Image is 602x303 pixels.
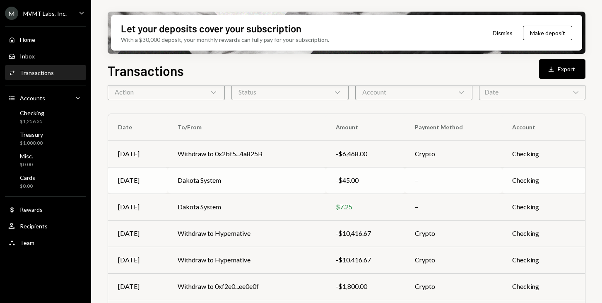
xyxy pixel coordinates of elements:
td: Withdraw to Hypernative [168,220,326,247]
div: -$45.00 [336,175,395,185]
div: Treasury [20,131,43,138]
a: Rewards [5,202,86,217]
div: [DATE] [118,228,158,238]
div: Misc. [20,153,33,160]
a: Transactions [5,65,86,80]
a: Cards$0.00 [5,172,86,191]
td: Dakota System [168,194,326,220]
div: [DATE] [118,255,158,265]
td: Crypto [405,141,503,167]
a: Checking$1,256.35 [5,107,86,127]
button: Dismiss [482,23,523,43]
td: Crypto [405,220,503,247]
h1: Transactions [108,62,184,79]
td: Withdraw to 0xf2e0...ee0e0f [168,273,326,300]
div: Date [479,84,585,100]
a: Recipients [5,218,86,233]
div: [DATE] [118,281,158,291]
th: Account [502,114,585,141]
td: Withdraw to Hypernative [168,247,326,273]
div: [DATE] [118,202,158,212]
div: Transactions [20,69,54,76]
td: Crypto [405,273,503,300]
td: Checking [502,141,585,167]
a: Home [5,32,86,47]
div: [DATE] [118,175,158,185]
td: – [405,194,503,220]
div: Inbox [20,53,35,60]
div: Home [20,36,35,43]
td: Checking [502,167,585,194]
td: – [405,167,503,194]
div: -$10,416.67 [336,228,395,238]
td: Checking [502,220,585,247]
button: Make deposit [523,26,572,40]
div: Accounts [20,95,45,102]
button: Export [539,59,585,79]
td: Dakota System [168,167,326,194]
div: MVMT Labs, Inc. [23,10,67,17]
div: Account [355,84,472,100]
div: $0.00 [20,183,35,190]
a: Misc.$0.00 [5,150,86,170]
th: Amount [326,114,405,141]
td: Checking [502,247,585,273]
div: $1,000.00 [20,140,43,147]
div: Cards [20,174,35,181]
div: Recipients [20,223,48,230]
td: Checking [502,194,585,220]
td: Crypto [405,247,503,273]
div: $1,256.35 [20,118,44,125]
div: Action [108,84,225,100]
div: Let your deposits cover your subscription [121,22,301,35]
th: To/From [168,114,326,141]
div: Rewards [20,206,43,213]
td: Withdraw to 0x2bf5...4a825B [168,141,326,167]
div: $7.25 [336,202,395,212]
div: [DATE] [118,149,158,159]
a: Accounts [5,90,86,105]
a: Inbox [5,48,86,63]
th: Date [108,114,168,141]
div: Team [20,239,34,246]
div: Status [231,84,349,100]
td: Checking [502,273,585,300]
a: Treasury$1,000.00 [5,128,86,148]
div: -$1,800.00 [336,281,395,291]
div: -$6,468.00 [336,149,395,159]
a: Team [5,235,86,250]
div: $0.00 [20,161,33,168]
th: Payment Method [405,114,503,141]
div: With a $30,000 deposit, your monthly rewards can fully pay for your subscription. [121,35,329,44]
div: -$10,416.67 [336,255,395,265]
div: M [5,7,18,20]
div: Checking [20,109,44,116]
